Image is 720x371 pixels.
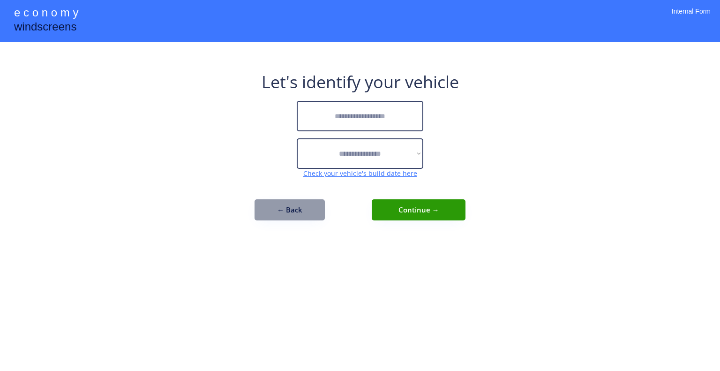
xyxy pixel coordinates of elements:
[262,70,459,94] div: Let's identify your vehicle
[14,19,76,37] div: windscreens
[255,199,325,220] button: ← Back
[672,7,711,28] div: Internal Form
[303,169,417,178] a: Check your vehicle's build date here
[372,199,465,220] button: Continue →
[14,5,78,23] div: e c o n o m y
